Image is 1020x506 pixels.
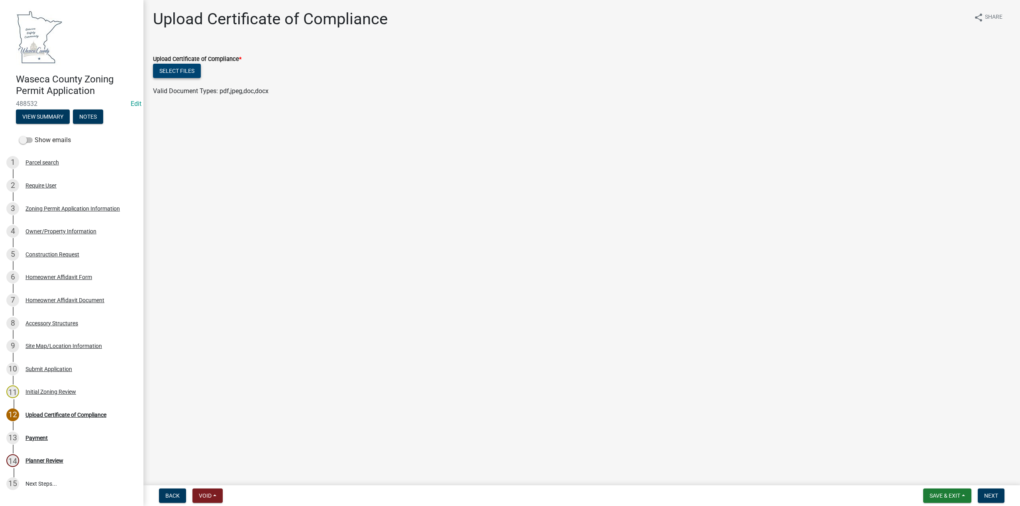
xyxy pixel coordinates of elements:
[25,389,76,395] div: Initial Zoning Review
[930,492,960,499] span: Save & Exit
[6,340,19,352] div: 9
[6,179,19,192] div: 2
[16,114,70,120] wm-modal-confirm: Summary
[25,183,57,188] div: Require User
[153,87,269,95] span: Valid Document Types: pdf,jpeg,doc,docx
[25,274,92,280] div: Homeowner Affidavit Form
[25,343,102,349] div: Site Map/Location Information
[153,10,388,29] h1: Upload Certificate of Compliance
[984,492,998,499] span: Next
[73,109,103,124] button: Notes
[978,488,1004,503] button: Next
[974,13,983,22] i: share
[985,13,1002,22] span: Share
[16,100,127,107] span: 488532
[6,408,19,421] div: 12
[6,202,19,215] div: 3
[6,385,19,398] div: 11
[6,477,19,490] div: 15
[131,100,141,107] wm-modal-confirm: Edit Application Number
[16,74,137,97] h4: Waseca County Zoning Permit Application
[6,248,19,261] div: 5
[6,156,19,169] div: 1
[25,229,96,234] div: Owner/Property Information
[199,492,212,499] span: Void
[25,435,48,441] div: Payment
[192,488,223,503] button: Void
[6,363,19,375] div: 10
[25,206,120,211] div: Zoning Permit Application Information
[25,252,79,257] div: Construction Request
[165,492,180,499] span: Back
[153,57,241,62] label: Upload Certificate of Compliance
[6,225,19,238] div: 4
[131,100,141,107] a: Edit
[153,64,201,78] button: Select files
[6,432,19,444] div: 13
[6,317,19,330] div: 8
[6,271,19,283] div: 6
[16,109,70,124] button: View Summary
[25,160,59,165] div: Parcel search
[159,488,186,503] button: Back
[6,454,19,467] div: 14
[25,366,72,372] div: Submit Application
[19,135,71,145] label: Show emails
[923,488,971,503] button: Save & Exit
[73,114,103,120] wm-modal-confirm: Notes
[25,320,78,326] div: Accessory Structures
[25,297,104,303] div: Homeowner Affidavit Document
[6,294,19,307] div: 7
[16,8,63,65] img: Waseca County, Minnesota
[967,10,1009,25] button: shareShare
[25,412,106,418] div: Upload Certificate of Compliance
[25,458,63,463] div: Planner Review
